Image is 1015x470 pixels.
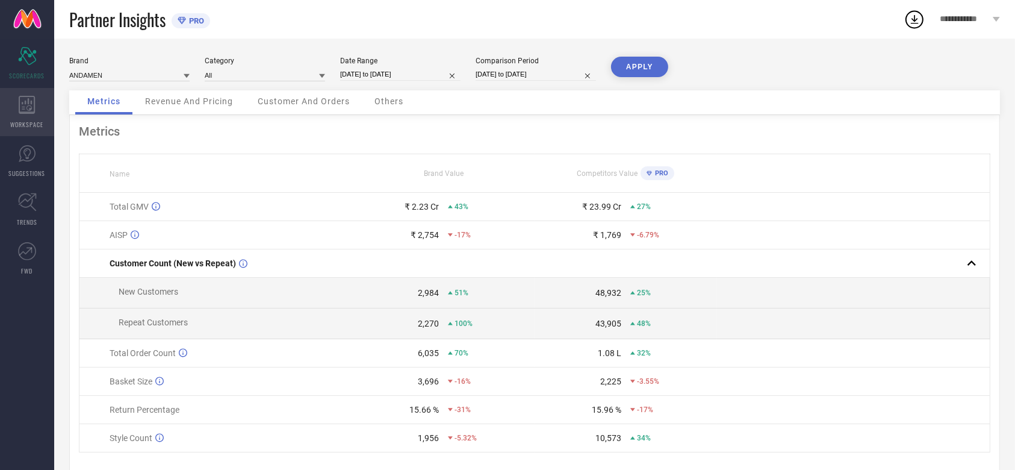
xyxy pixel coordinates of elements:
[411,230,439,240] div: ₹ 2,754
[145,96,233,106] span: Revenue And Pricing
[904,8,925,30] div: Open download list
[600,377,621,386] div: 2,225
[637,349,651,357] span: 32%
[637,231,659,239] span: -6.79%
[69,57,190,65] div: Brand
[455,349,468,357] span: 70%
[424,169,464,178] span: Brand Value
[637,377,659,386] span: -3.55%
[476,68,596,81] input: Select comparison period
[593,230,621,240] div: ₹ 1,769
[455,434,477,442] span: -5.32%
[455,319,473,328] span: 100%
[455,231,471,239] span: -17%
[11,120,44,129] span: WORKSPACE
[592,405,621,415] div: 15.96 %
[418,433,439,443] div: 1,956
[110,348,176,358] span: Total Order Count
[418,348,439,358] div: 6,035
[110,170,129,178] span: Name
[595,319,621,328] div: 43,905
[22,266,33,275] span: FWD
[119,318,188,327] span: Repeat Customers
[476,57,596,65] div: Comparison Period
[652,169,668,177] span: PRO
[577,169,638,178] span: Competitors Value
[10,71,45,80] span: SCORECARDS
[186,16,204,25] span: PRO
[405,202,439,211] div: ₹ 2.23 Cr
[595,288,621,298] div: 48,932
[637,289,651,297] span: 25%
[598,348,621,358] div: 1.08 L
[455,202,468,211] span: 43%
[110,433,152,443] span: Style Count
[418,377,439,386] div: 3,696
[69,7,166,32] span: Partner Insights
[455,406,471,414] span: -31%
[611,57,668,77] button: APPLY
[258,96,350,106] span: Customer And Orders
[637,202,651,211] span: 27%
[418,319,439,328] div: 2,270
[582,202,621,211] div: ₹ 23.99 Cr
[17,218,37,227] span: TRENDS
[455,377,471,386] span: -16%
[595,433,621,443] div: 10,573
[455,289,468,297] span: 51%
[87,96,120,106] span: Metrics
[374,96,403,106] span: Others
[637,434,651,442] span: 34%
[409,405,439,415] div: 15.66 %
[340,57,461,65] div: Date Range
[79,124,990,139] div: Metrics
[637,319,651,328] span: 48%
[110,258,236,268] span: Customer Count (New vs Repeat)
[110,202,149,211] span: Total GMV
[418,288,439,298] div: 2,984
[205,57,325,65] div: Category
[637,406,653,414] span: -17%
[110,230,128,240] span: AISP
[9,169,46,178] span: SUGGESTIONS
[119,287,178,296] span: New Customers
[340,68,461,81] input: Select date range
[110,405,179,415] span: Return Percentage
[110,377,152,386] span: Basket Size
